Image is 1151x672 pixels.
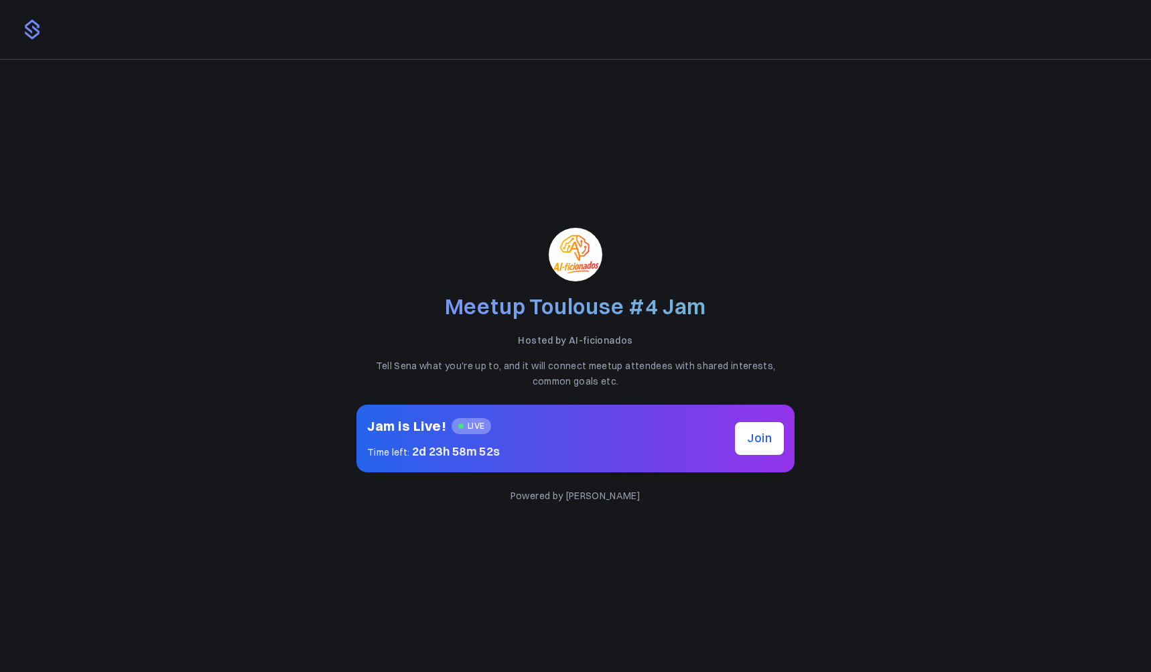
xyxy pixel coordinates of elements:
button: Join [735,422,784,455]
img: logo.png [21,19,43,40]
span: 2d 23h 58m 52s [412,444,500,459]
span: Join [747,429,772,448]
p: Hosted by AI-ficionados [356,333,795,348]
span: LIVE [452,418,491,434]
h2: Jam is Live! [367,415,446,437]
p: Tell Sena what you're up to, and it will connect meetup attendees with shared interests, common g... [356,358,795,389]
img: 2jp1kfh9ib76c04m8niqu4f45e0u [549,228,602,281]
h2: Meetup Toulouse #4 Jam [356,292,795,322]
span: Time left: [367,446,410,458]
p: Powered by [PERSON_NAME] [356,488,795,503]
